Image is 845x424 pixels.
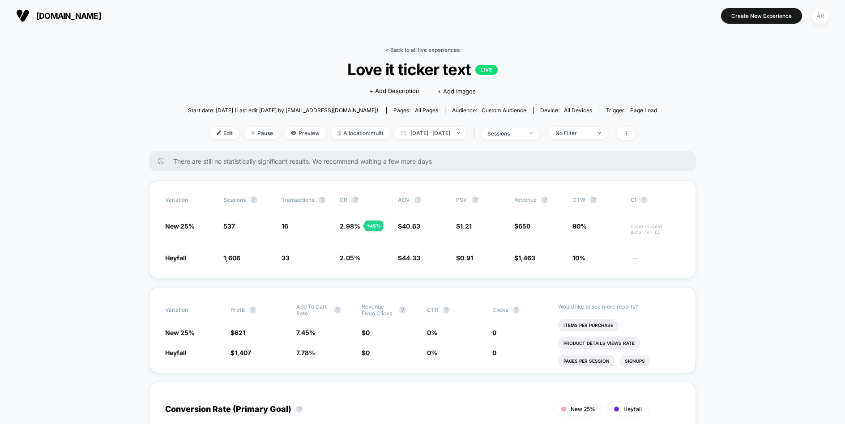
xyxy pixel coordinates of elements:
a: < Back to all live experiences [385,47,460,53]
span: CI [631,196,680,204]
span: New 25% [571,406,595,412]
span: + Add Description [369,87,419,96]
img: edit [217,131,221,135]
span: Profit [230,306,245,313]
img: end [251,131,255,135]
span: 0 [492,329,496,336]
span: $ [362,329,370,336]
span: Page Load [630,107,657,114]
span: 0 % [427,329,437,336]
span: $ [456,254,473,262]
span: 90% [572,222,587,230]
span: 1,606 [223,254,240,262]
span: Love it ticker text [212,60,634,79]
button: ? [590,196,597,204]
div: Trigger: [606,107,657,114]
div: sessions [487,130,523,137]
span: 621 [235,329,245,336]
span: Device: [533,107,599,114]
button: ? [296,406,303,413]
span: Insufficient data for CI [631,224,680,235]
span: $ [514,222,530,230]
span: 10% [572,254,585,262]
button: ? [250,196,257,204]
p: Would like to see more reports? [558,303,680,310]
span: 0 [366,329,370,336]
button: ? [334,306,341,314]
img: rebalance [337,131,341,136]
button: AR [809,7,832,25]
span: $ [398,222,420,230]
span: $ [362,349,370,356]
span: Custom Audience [482,107,526,114]
span: Transactions [282,196,314,203]
span: 7.45 % [296,329,316,336]
span: 650 [518,222,530,230]
span: 44.33 [402,254,420,262]
span: New 25% [165,222,195,230]
span: Add To Cart Rate [296,303,329,317]
span: 0 [492,349,496,356]
li: Pages Per Session [558,355,615,367]
span: all devices [564,107,592,114]
span: Variation [165,303,214,317]
span: | [471,127,481,140]
span: $ [456,222,472,230]
span: $ [230,349,251,356]
span: 2.98 % [340,222,360,230]
span: Allocation: multi [331,127,390,139]
div: Audience: [452,107,526,114]
span: [DOMAIN_NAME] [36,11,101,21]
li: Product Details Views Rate [558,337,640,349]
button: ? [512,306,520,314]
p: LIVE [475,65,498,75]
button: ? [443,306,450,314]
span: $ [230,329,245,336]
span: CTR [427,306,438,313]
span: Edit [210,127,239,139]
div: AR [811,7,829,25]
span: CR [340,196,347,203]
button: ? [472,196,479,204]
img: calendar [401,131,406,135]
span: New 25% [165,329,195,336]
span: Heyfall [623,406,642,412]
span: Clicks [492,306,508,313]
span: + Add Images [437,88,476,95]
button: ? [319,196,326,204]
img: end [598,132,601,134]
span: 2.05 % [340,254,360,262]
img: end [457,132,460,134]
span: Start date: [DATE] (Last edit [DATE] by [EMAIL_ADDRESS][DOMAIN_NAME]) [188,107,378,114]
span: 40.63 [402,222,420,230]
span: Sessions [223,196,246,203]
button: Create New Experience [721,8,802,24]
button: ? [640,196,648,204]
span: Variation [165,196,214,204]
span: $ [398,254,420,262]
span: AOV [398,196,410,203]
span: all pages [415,107,438,114]
button: ? [399,306,406,314]
button: ? [352,196,359,204]
span: There are still no statistically significant results. We recommend waiting a few more days [173,157,678,165]
span: Pause [244,127,280,139]
span: $ [514,254,535,262]
span: 1.21 [460,222,472,230]
span: 7.78 % [296,349,315,356]
button: ? [414,196,422,204]
img: Visually logo [16,9,30,22]
span: 16 [282,222,288,230]
button: [DOMAIN_NAME] [13,8,104,23]
span: [DATE] - [DATE] [394,127,467,139]
span: 537 [223,222,235,230]
img: end [530,132,533,134]
div: Pages: [393,107,438,114]
span: --- [631,255,680,262]
span: Heyfall [165,254,187,262]
span: 0.91 [460,254,473,262]
span: Heyfall [165,349,187,356]
span: PSV [456,196,467,203]
span: 33 [282,254,290,262]
span: 0 % [427,349,437,356]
